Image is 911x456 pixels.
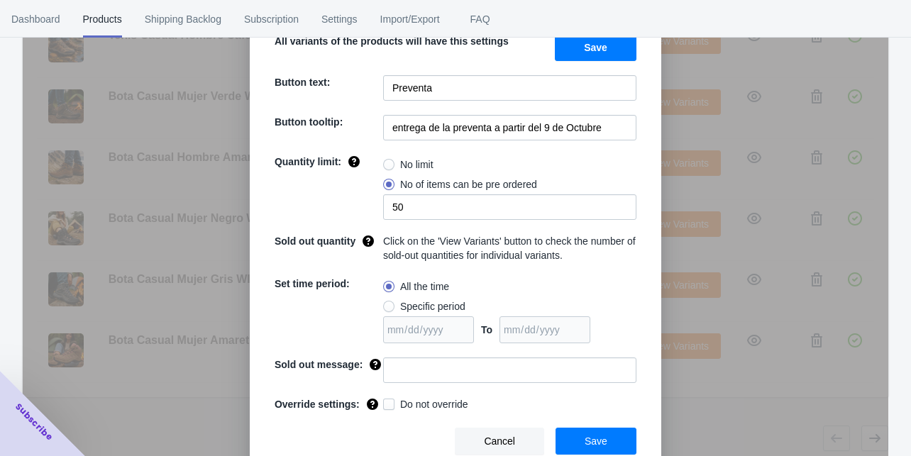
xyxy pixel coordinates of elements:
[275,156,341,167] span: Quantity limit:
[484,435,515,447] span: Cancel
[400,157,434,172] span: No limit
[275,359,363,370] span: Sold out message:
[584,42,607,53] span: Save
[275,116,343,128] span: Button tooltip:
[275,77,331,88] span: Button text:
[383,235,636,261] span: Click on the 'View Variants' button to check the number of sold-out quantities for individual var...
[275,35,509,47] span: All variants of the products will have this settings
[400,177,537,191] span: No of items can be pre ordered
[275,235,355,247] span: Sold out quantity
[380,1,440,38] span: Import/Export
[400,397,468,411] span: Do not override
[83,1,122,38] span: Products
[275,399,360,410] span: Override settings:
[145,1,221,38] span: Shipping Backlog
[400,279,449,294] span: All the time
[275,278,350,289] span: Set time period:
[481,324,492,335] span: To
[455,428,544,455] button: Cancel
[400,299,465,313] span: Specific period
[13,401,55,443] span: Subscribe
[244,1,299,38] span: Subscription
[463,1,498,38] span: FAQ
[556,428,636,455] button: Save
[11,1,60,38] span: Dashboard
[555,34,636,61] button: Save
[321,1,358,38] span: Settings
[585,435,607,447] span: Save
